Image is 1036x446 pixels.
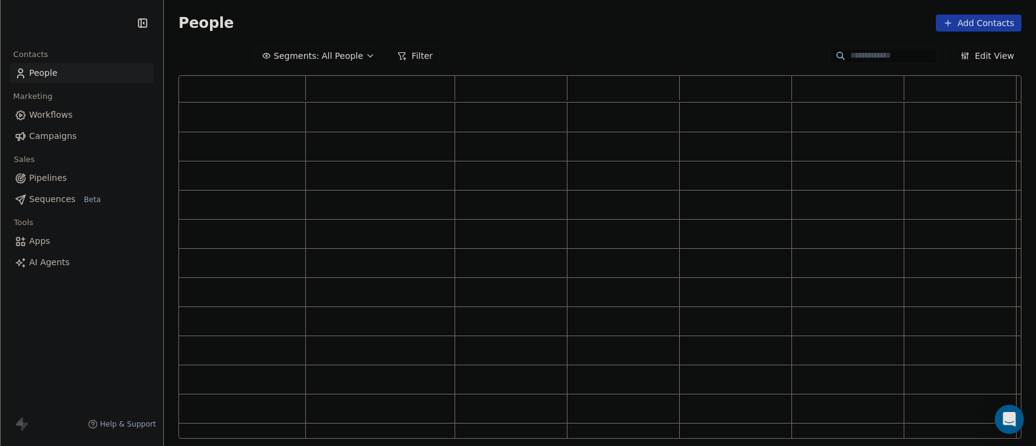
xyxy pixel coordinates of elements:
span: Workflows [29,109,73,121]
span: Campaigns [29,130,76,143]
a: Workflows [10,105,154,125]
span: All People [322,50,363,63]
span: Segments: [274,50,319,63]
a: Apps [10,231,154,251]
span: Apps [29,235,50,248]
a: Campaigns [10,126,154,146]
span: Contacts [8,46,53,64]
span: People [178,14,234,32]
span: People [29,67,58,79]
span: AI Agents [29,256,70,269]
div: Open Intercom Messenger [995,405,1024,434]
span: Beta [80,194,104,206]
button: Add Contacts [936,15,1021,32]
span: Pipelines [29,172,67,184]
span: Help & Support [100,419,156,429]
a: Help & Support [88,419,156,429]
span: Sequences [29,193,75,206]
span: Tools [8,214,38,232]
button: Filter [390,47,440,64]
span: Marketing [8,87,58,106]
span: Sales [8,150,40,169]
a: Pipelines [10,168,154,188]
a: SequencesBeta [10,189,154,209]
a: People [10,63,154,83]
a: AI Agents [10,252,154,272]
button: Edit View [953,47,1021,64]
